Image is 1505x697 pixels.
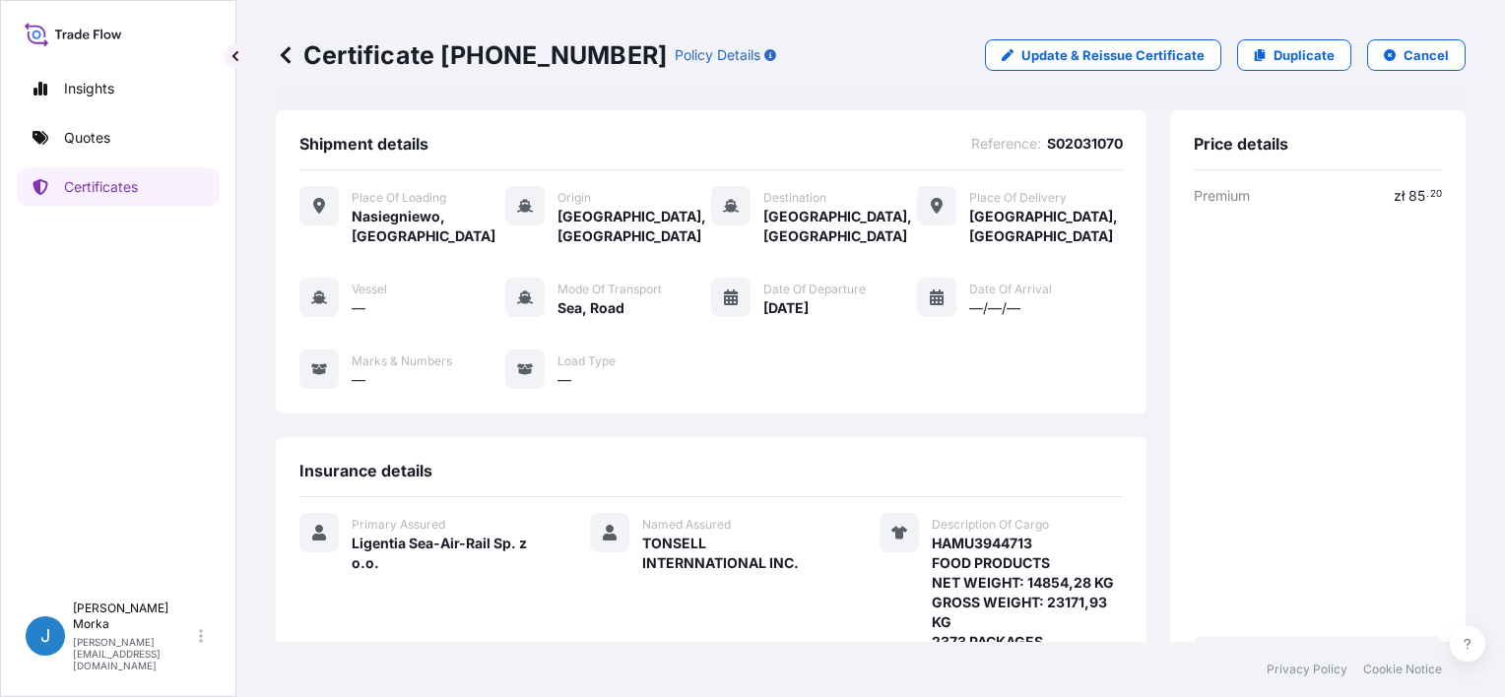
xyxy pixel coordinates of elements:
[642,534,833,573] span: TONSELL INTERNNATIONAL INC.
[969,190,1067,206] span: Place of Delivery
[969,282,1052,297] span: Date of Arrival
[17,118,220,158] a: Quotes
[985,39,1221,71] a: Update & Reissue Certificate
[557,207,711,246] span: [GEOGRAPHIC_DATA], [GEOGRAPHIC_DATA]
[352,517,445,533] span: Primary Assured
[971,134,1041,154] span: Reference :
[352,298,365,318] span: —
[557,190,591,206] span: Origin
[64,177,138,197] p: Certificates
[64,79,114,98] p: Insights
[1426,191,1429,198] span: .
[675,45,760,65] p: Policy Details
[1237,39,1351,71] a: Duplicate
[1430,191,1442,198] span: 20
[969,298,1020,318] span: —/—/—
[352,534,543,573] span: Ligentia Sea-Air-Rail Sp. z o.o.
[557,298,624,318] span: Sea, Road
[73,636,195,671] p: [PERSON_NAME][EMAIL_ADDRESS][DOMAIN_NAME]
[1404,45,1449,65] p: Cancel
[299,461,432,480] span: Insurance details
[40,626,50,646] span: J
[1194,134,1288,154] span: Price details
[1274,45,1335,65] p: Duplicate
[1194,186,1250,206] span: Premium
[557,353,616,369] span: Load Type
[763,190,826,206] span: Destination
[557,370,571,390] span: —
[17,69,220,108] a: Insights
[1047,134,1123,154] span: S02031070
[73,601,195,632] p: [PERSON_NAME] Morka
[17,167,220,207] a: Certificates
[1021,45,1205,65] p: Update & Reissue Certificate
[932,534,1123,652] span: HAMU3944713 FOOD PRODUCTS NET WEIGHT: 14854,28 KG GROSS WEIGHT: 23171,93 KG 2373 PACKAGES
[1408,189,1425,203] span: 85
[64,128,110,148] p: Quotes
[299,134,428,154] span: Shipment details
[1267,662,1347,677] a: Privacy Policy
[763,282,866,297] span: Date of Departure
[1394,189,1405,203] span: zł
[352,353,452,369] span: Marks & Numbers
[352,190,446,206] span: Place of Loading
[763,207,917,246] span: [GEOGRAPHIC_DATA], [GEOGRAPHIC_DATA]
[352,370,365,390] span: —
[557,282,662,297] span: Mode of Transport
[1367,39,1466,71] button: Cancel
[763,298,809,318] span: [DATE]
[932,517,1049,533] span: Description Of Cargo
[276,39,667,71] p: Certificate [PHONE_NUMBER]
[352,207,505,246] span: Nasiegniewo, [GEOGRAPHIC_DATA]
[642,517,731,533] span: Named Assured
[352,282,387,297] span: Vessel
[969,207,1123,246] span: [GEOGRAPHIC_DATA], [GEOGRAPHIC_DATA]
[1363,662,1442,677] a: Cookie Notice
